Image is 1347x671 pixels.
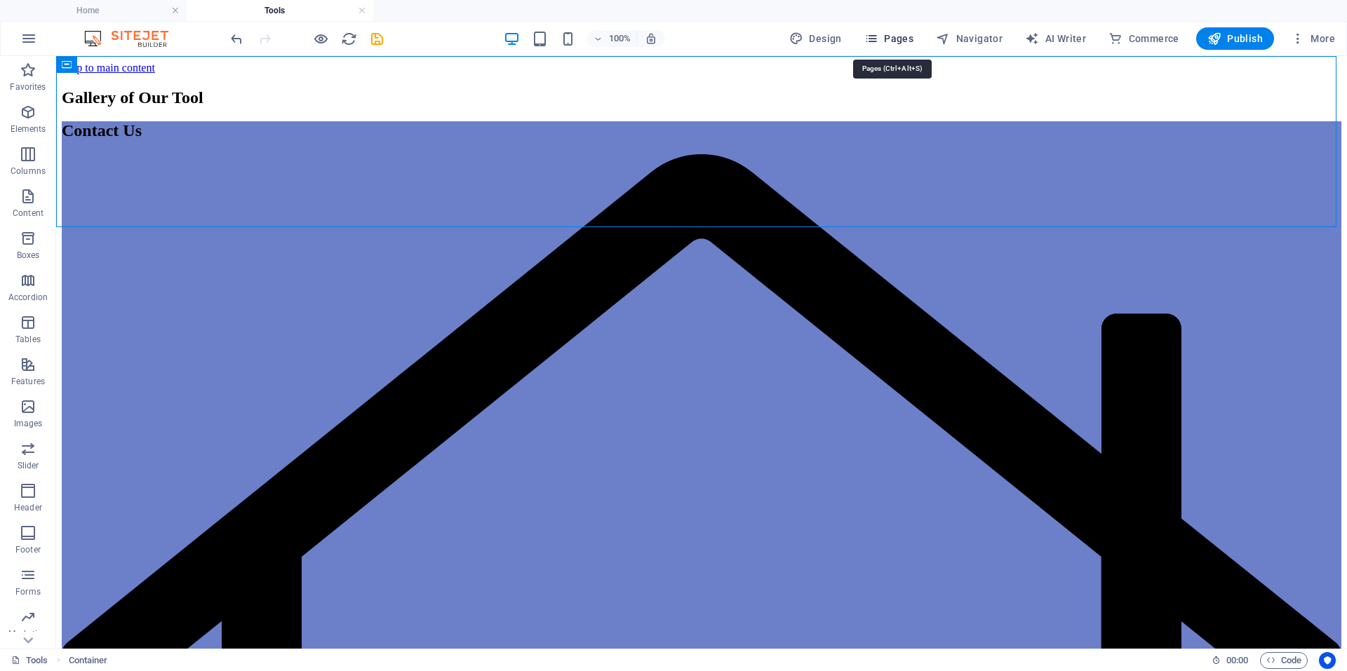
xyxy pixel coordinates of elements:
i: On resize automatically adjust zoom level to fit chosen device. [645,32,657,45]
span: 00 00 [1226,652,1248,669]
span: Design [789,32,842,46]
button: 100% [587,30,637,47]
button: save [368,30,385,47]
button: More [1285,27,1341,50]
p: Favorites [10,81,46,93]
p: Marketing [8,628,47,639]
span: Click to select. Double-click to edit [69,652,108,669]
p: Columns [11,165,46,177]
h6: Session time [1212,652,1249,669]
a: Click to cancel selection. Double-click to open Pages [11,652,48,669]
div: Design (Ctrl+Alt+Y) [784,27,847,50]
span: : [1236,655,1238,665]
i: Save (Ctrl+S) [369,31,385,47]
button: Navigator [930,27,1008,50]
button: undo [228,30,245,47]
p: Header [14,502,42,513]
span: Pages [864,32,913,46]
span: Publish [1207,32,1263,46]
span: Code [1266,652,1301,669]
button: Code [1260,652,1308,669]
button: Commerce [1103,27,1185,50]
i: Undo: Edit headline (Ctrl+Z) [229,31,245,47]
p: Tables [15,334,41,345]
p: Images [14,418,43,429]
span: Navigator [936,32,1003,46]
h4: Tools [187,3,373,18]
button: Pages [859,27,919,50]
button: Publish [1196,27,1274,50]
button: Usercentrics [1319,652,1336,669]
span: Commerce [1108,32,1179,46]
nav: breadcrumb [69,652,108,669]
button: Design [784,27,847,50]
button: reload [340,30,357,47]
p: Elements [11,123,46,135]
p: Forms [15,586,41,597]
img: Editor Logo [81,30,186,47]
p: Content [13,208,43,219]
p: Boxes [17,250,40,261]
span: More [1291,32,1335,46]
span: AI Writer [1025,32,1086,46]
button: AI Writer [1019,27,1092,50]
p: Footer [15,544,41,555]
p: Features [11,376,45,387]
h6: 100% [608,30,631,47]
p: Accordion [8,292,48,303]
p: Slider [18,460,39,471]
i: Reload page [341,31,357,47]
a: Skip to main content [6,6,99,18]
